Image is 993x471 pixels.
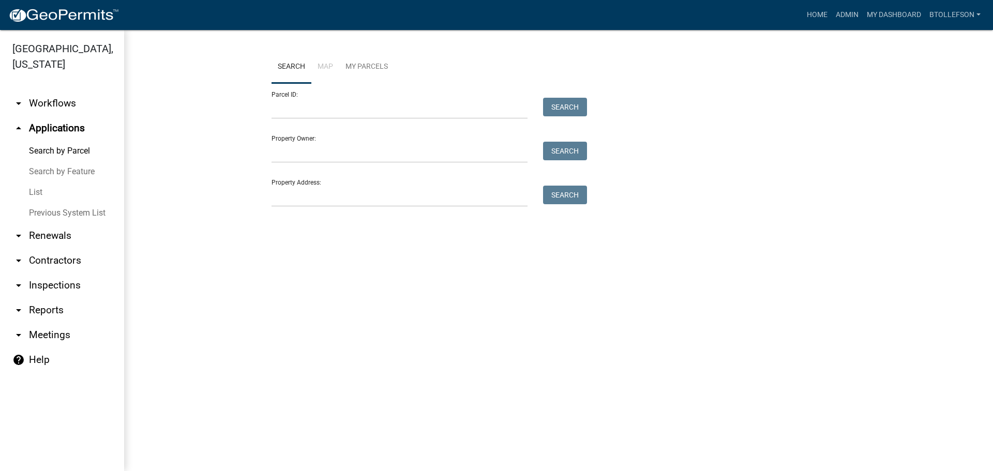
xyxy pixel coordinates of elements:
[12,329,25,341] i: arrow_drop_down
[803,5,832,25] a: Home
[832,5,863,25] a: Admin
[12,230,25,242] i: arrow_drop_down
[12,354,25,366] i: help
[12,254,25,267] i: arrow_drop_down
[543,186,587,204] button: Search
[925,5,985,25] a: btollefson
[339,51,394,84] a: My Parcels
[863,5,925,25] a: My Dashboard
[12,279,25,292] i: arrow_drop_down
[272,51,311,84] a: Search
[12,97,25,110] i: arrow_drop_down
[543,142,587,160] button: Search
[12,304,25,316] i: arrow_drop_down
[12,122,25,134] i: arrow_drop_up
[543,98,587,116] button: Search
